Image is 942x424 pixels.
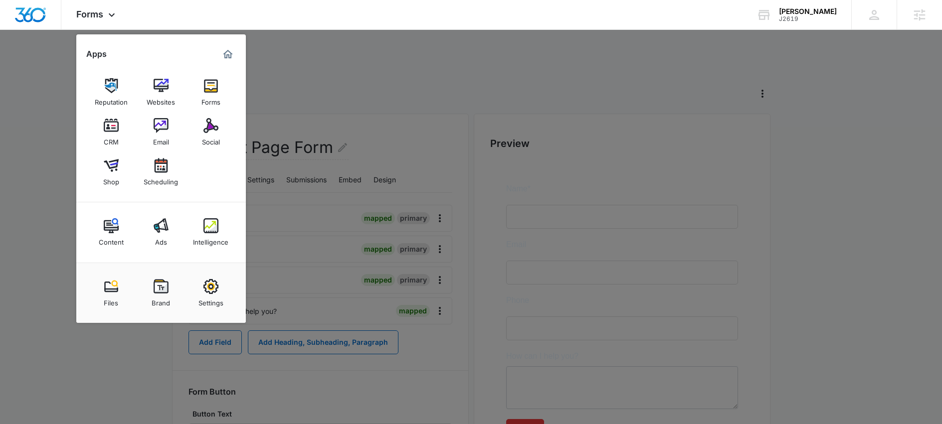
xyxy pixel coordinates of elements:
[92,153,130,191] a: Shop
[147,93,175,106] div: Websites
[202,133,220,146] div: Social
[92,73,130,111] a: Reputation
[198,294,223,307] div: Settings
[779,7,837,15] div: account name
[192,73,230,111] a: Forms
[152,294,170,307] div: Brand
[144,173,178,186] div: Scheduling
[76,9,103,19] span: Forms
[142,73,180,111] a: Websites
[95,93,128,106] div: Reputation
[103,173,119,186] div: Shop
[142,113,180,151] a: Email
[220,46,236,62] a: Marketing 360® Dashboard
[192,213,230,251] a: Intelligence
[104,294,118,307] div: Files
[779,15,837,22] div: account id
[142,213,180,251] a: Ads
[86,49,107,59] h2: Apps
[192,113,230,151] a: Social
[92,113,130,151] a: CRM
[104,133,119,146] div: CRM
[92,274,130,312] a: Files
[193,233,228,246] div: Intelligence
[142,153,180,191] a: Scheduling
[92,213,130,251] a: Content
[6,241,31,250] span: Submit
[99,233,124,246] div: Content
[142,274,180,312] a: Brand
[201,93,220,106] div: Forms
[192,274,230,312] a: Settings
[153,133,169,146] div: Email
[155,233,167,246] div: Ads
